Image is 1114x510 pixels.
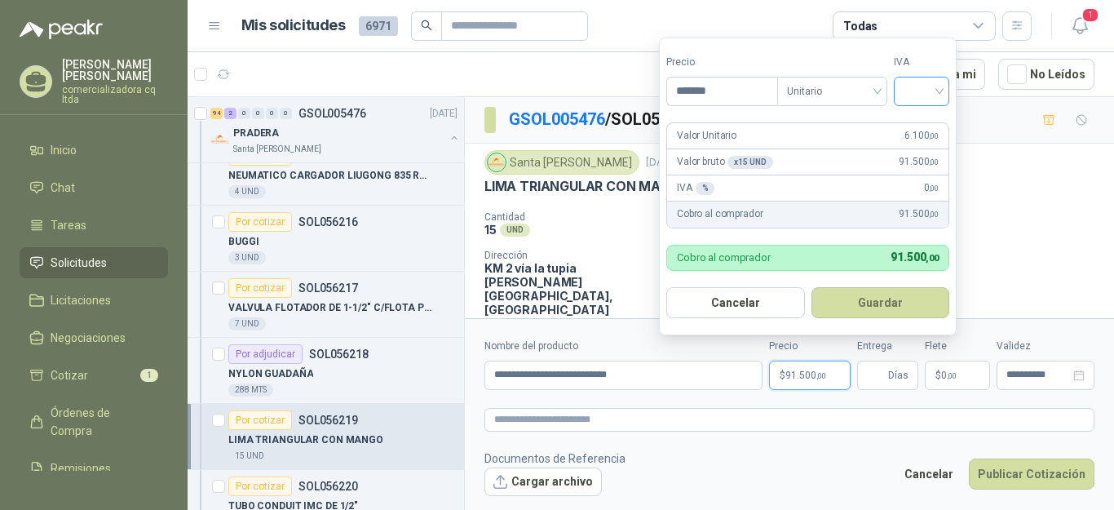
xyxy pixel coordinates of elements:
a: Licitaciones [20,285,168,316]
span: 0 [941,370,957,380]
div: 15 UND [228,450,271,463]
span: 0 [924,180,939,196]
a: Por cotizarSOL056215NEUMATICO CARGADOR LIUGONG 835 REF- 17.54 UND [188,140,464,206]
span: Tareas [51,216,86,234]
span: 91.500 [785,370,826,380]
span: ,00 [929,184,939,193]
div: 0 [266,108,278,119]
p: SOL056219 [298,415,358,426]
span: Cotizar [51,366,88,384]
div: Todas [843,17,877,35]
span: 1 [140,369,158,382]
span: Remisiones [51,459,111,477]
div: 3 UND [228,251,266,264]
a: Negociaciones [20,322,168,353]
span: Chat [51,179,75,197]
p: Cobro al comprador [677,206,763,222]
a: Chat [20,172,168,203]
div: Por cotizar [228,477,292,496]
h1: Mis solicitudes [241,14,346,38]
p: VALVULA FLOTADOR DE 1-1/2" C/FLOTA PLAST [228,300,431,316]
a: Tareas [20,210,168,241]
div: 0 [280,108,292,119]
p: Cobro al comprador [677,252,771,263]
span: 91.500 [899,206,939,222]
button: Guardar [811,287,950,318]
p: / SOL056219 [509,107,697,132]
span: ,00 [929,131,939,140]
div: 288 MTS [228,384,273,397]
span: 91.500 [899,154,939,170]
a: Por cotizarSOL056217VALVULA FLOTADOR DE 1-1/2" C/FLOTA PLAST7 UND [188,272,464,338]
a: Remisiones [20,453,168,484]
button: Cargar archivo [484,468,602,497]
a: Órdenes de Compra [20,397,168,446]
p: $91.500,00 [769,361,851,390]
label: Precio [666,55,777,70]
div: 2 [224,108,237,119]
button: Cancelar [666,287,805,318]
span: ,00 [947,371,957,380]
a: GSOL005476 [509,109,605,129]
div: Por cotizar [228,212,292,232]
span: Solicitudes [51,254,107,272]
div: Por adjudicar [228,344,303,364]
a: Por cotizarSOL056219LIMA TRIANGULAR CON MANGO15 UND [188,404,464,470]
p: SOL056218 [309,348,369,360]
p: LIMA TRIANGULAR CON MANGO [228,432,383,448]
p: Valor Unitario [677,128,736,144]
span: Inicio [51,141,77,159]
p: [DATE] [646,155,679,171]
label: Validez [997,339,1094,354]
a: Por adjudicarSOL056218NYLON GUADAÑA288 MTS [188,338,464,404]
p: Santa [PERSON_NAME] [233,143,321,156]
p: comercializadora cq ltda [62,85,168,104]
a: Cotizar1 [20,360,168,391]
span: Órdenes de Compra [51,404,153,440]
label: Entrega [857,339,918,354]
p: NYLON GUADAÑA [228,366,313,382]
span: Días [888,361,908,389]
div: Por cotizar [228,278,292,298]
p: Dirección [484,250,664,261]
p: LIMA TRIANGULAR CON MANGO [484,178,691,195]
div: x 15 UND [727,156,772,169]
label: Nombre del producto [484,339,763,354]
button: No Leídos [998,59,1094,90]
span: Licitaciones [51,291,111,309]
label: Precio [769,339,851,354]
span: Negociaciones [51,329,126,347]
p: Documentos de Referencia [484,450,626,468]
button: Publicar Cotización [969,459,1094,490]
span: 6971 [359,16,398,36]
p: PRADERA [233,126,279,141]
p: BUGGI [228,234,259,250]
span: ,00 [926,253,939,264]
span: 6.100 [904,128,939,144]
div: Santa [PERSON_NAME] [484,150,639,175]
p: IVA [677,180,714,196]
div: 0 [238,108,250,119]
span: 1 [1081,7,1099,23]
div: % [696,182,715,195]
a: Inicio [20,135,168,166]
div: 94 [210,108,223,119]
button: Cancelar [895,459,962,490]
p: 15 [484,223,497,237]
p: GSOL005476 [298,108,366,119]
p: SOL056220 [298,481,358,492]
a: Por cotizarSOL056216BUGGI3 UND [188,206,464,272]
span: search [421,20,432,31]
span: ,00 [929,157,939,166]
a: Solicitudes [20,247,168,278]
span: $ [935,370,941,380]
div: Por cotizar [228,410,292,430]
span: ,00 [929,210,939,219]
div: UND [500,224,530,237]
div: 4 UND [228,185,266,198]
p: NEUMATICO CARGADOR LIUGONG 835 REF- 17.5 [228,168,431,184]
div: 0 [252,108,264,119]
span: ,00 [816,371,826,380]
label: Flete [925,339,990,354]
img: Company Logo [210,130,230,149]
